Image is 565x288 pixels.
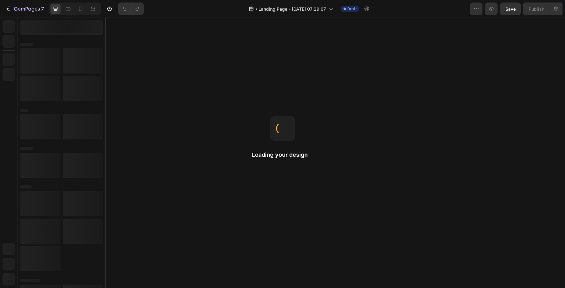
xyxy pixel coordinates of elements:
div: Publish [529,6,544,12]
button: Save [500,3,521,15]
span: Draft [347,6,357,12]
p: 7 [41,5,44,13]
h2: Loading your design [252,151,313,159]
div: Undo/Redo [118,3,144,15]
button: Publish [523,3,550,15]
span: / [256,6,257,12]
span: Save [505,6,516,12]
button: 7 [3,3,47,15]
span: Landing Page - [DATE] 07:29:07 [259,6,326,12]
